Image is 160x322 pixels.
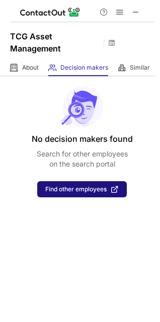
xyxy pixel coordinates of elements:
[37,181,127,197] button: Find other employees
[45,186,107,193] span: Find other employees
[22,64,39,72] span: About
[37,149,128,169] p: Search for other employees on the search portal
[32,133,133,145] header: No decision makers found
[60,86,104,127] img: No leads found
[130,64,150,72] span: Similar
[20,6,81,18] img: ContactOut v5.3.10
[10,30,101,55] h1: TCG Asset Management
[60,64,108,72] span: Decision makers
